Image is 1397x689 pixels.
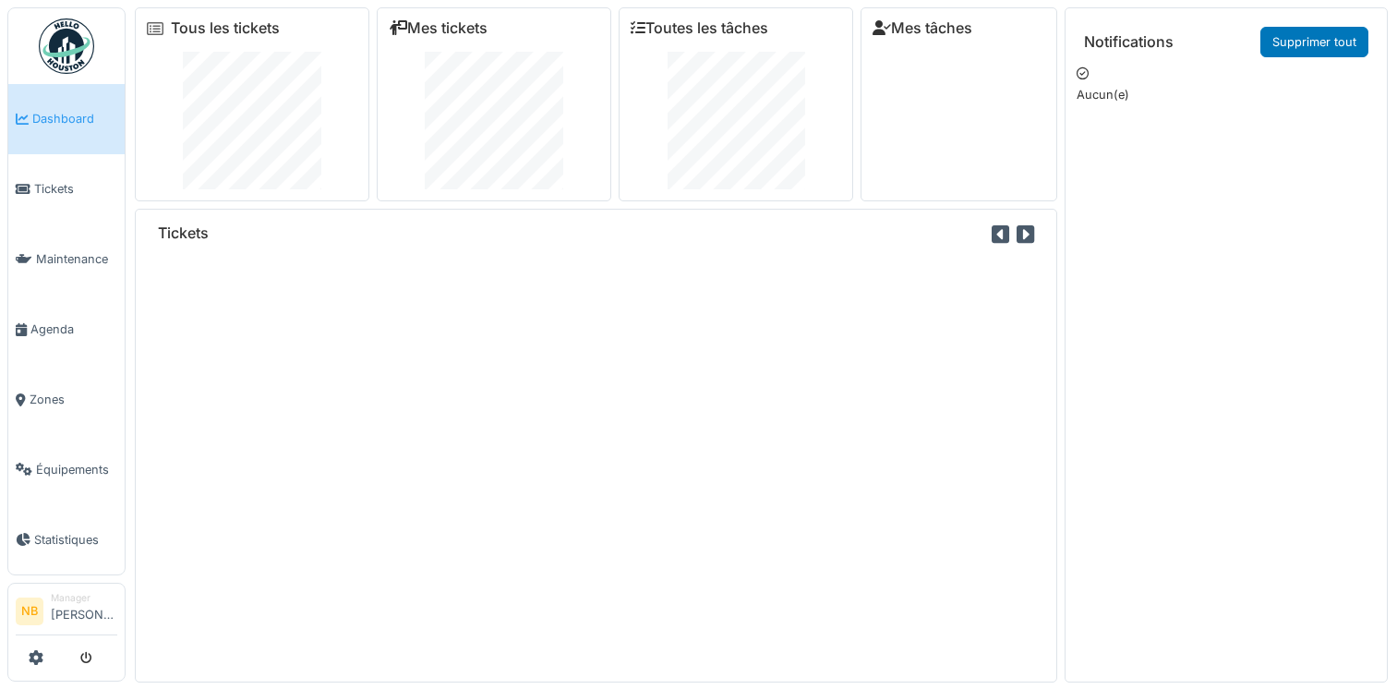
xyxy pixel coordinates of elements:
a: Mes tâches [873,19,972,37]
a: Supprimer tout [1260,27,1368,57]
a: Agenda [8,295,125,365]
span: Statistiques [34,531,117,549]
a: Zones [8,365,125,435]
div: Manager [51,591,117,605]
span: Équipements [36,461,117,478]
span: Dashboard [32,110,117,127]
a: Tous les tickets [171,19,280,37]
li: NB [16,598,43,625]
span: Zones [30,391,117,408]
li: [PERSON_NAME] [51,591,117,631]
h6: Notifications [1084,33,1174,51]
a: Équipements [8,434,125,504]
a: Tickets [8,154,125,224]
a: Mes tickets [389,19,488,37]
a: Dashboard [8,84,125,154]
a: NB Manager[PERSON_NAME] [16,591,117,635]
p: Aucun(e) [1077,86,1376,103]
span: Maintenance [36,250,117,268]
span: Agenda [30,320,117,338]
a: Toutes les tâches [631,19,768,37]
span: Tickets [34,180,117,198]
h6: Tickets [158,224,209,242]
a: Maintenance [8,224,125,295]
img: Badge_color-CXgf-gQk.svg [39,18,94,74]
a: Statistiques [8,504,125,574]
